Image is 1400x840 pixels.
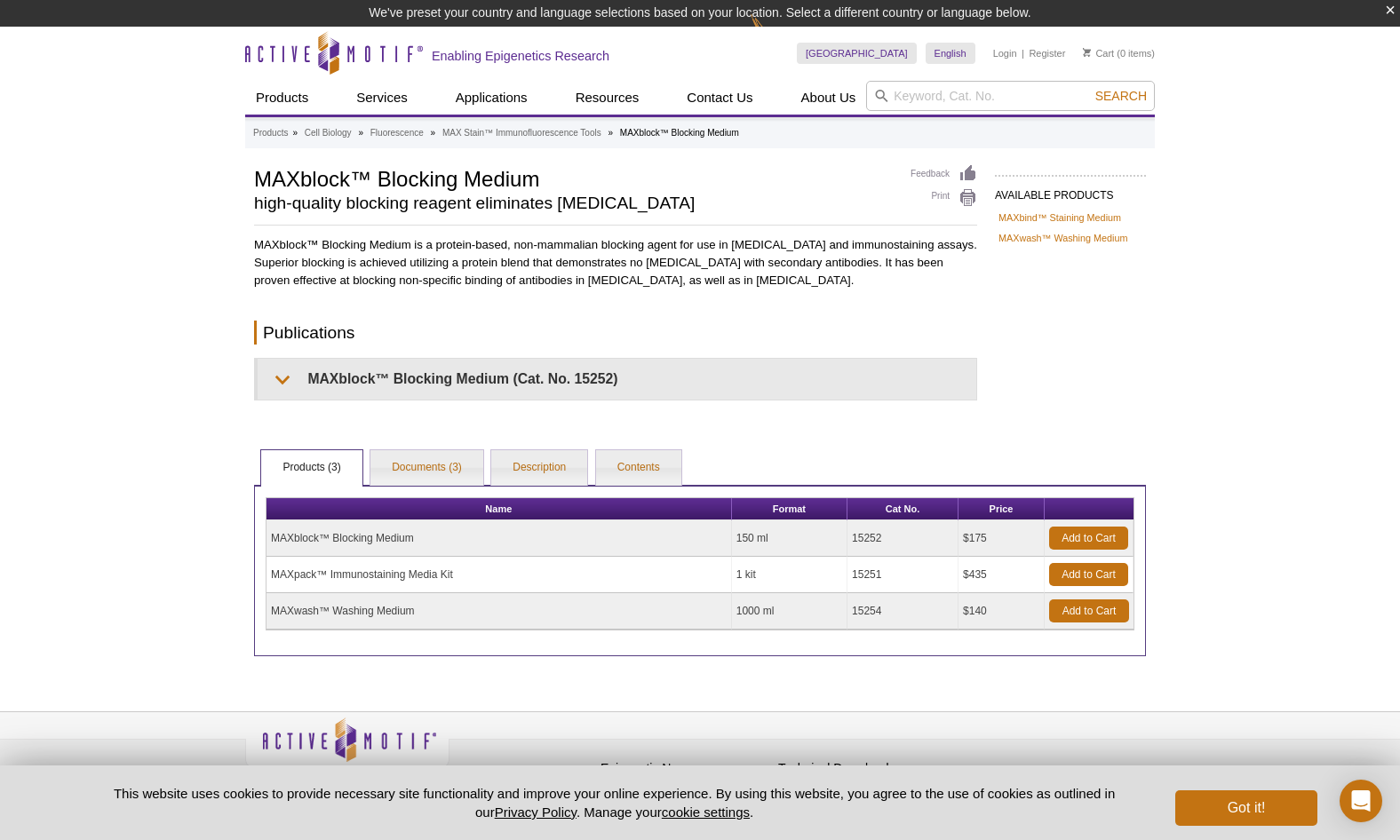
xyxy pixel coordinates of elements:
[1049,599,1129,622] a: Add to Cart
[732,520,847,557] td: 150 ml
[495,804,577,820] a: Privacy Policy
[847,520,959,557] td: 15252
[254,236,977,289] p: MAXblock™ Blocking Medium is a protein-based, non-mammalian blocking agent for use in [MEDICAL_DA...
[1022,43,1024,64] li: |
[1029,47,1065,59] a: Register
[998,210,1121,226] a: MAXbind™ Staining Medium
[1175,790,1317,826] button: Got it!
[445,81,538,115] a: Applications
[608,128,613,138] li: »
[261,450,362,486] a: Products (3)
[358,128,363,138] li: »
[998,230,1127,246] a: MAXwash™ Washing Medium
[442,125,601,141] a: MAX Stain™ Immunofluorescence Tools
[245,712,449,784] img: Active Motif,
[458,758,528,785] a: Privacy Policy
[959,498,1045,520] th: Price
[1049,527,1128,550] a: Add to Cart
[1090,88,1152,104] button: Search
[305,125,352,141] a: Cell Biology
[911,188,977,208] a: Print
[847,593,959,630] td: 15254
[959,557,1045,593] td: $435
[254,164,893,191] h1: MAXblock™ Blocking Medium
[596,450,681,486] a: Contents
[797,43,917,64] a: [GEOGRAPHIC_DATA]
[778,761,947,776] h4: Technical Downloads
[245,81,319,115] a: Products
[601,761,769,776] h4: Epigenetic News
[1083,48,1091,57] img: Your Cart
[959,593,1045,630] td: $140
[911,164,977,184] a: Feedback
[491,450,587,486] a: Description
[791,81,867,115] a: About Us
[1083,43,1155,64] li: (0 items)
[370,125,424,141] a: Fluorescence
[847,498,959,520] th: Cat No.
[1340,780,1382,822] div: Open Intercom Messenger
[266,498,732,520] th: Name
[662,804,750,820] button: cookie settings
[676,81,763,115] a: Contact Us
[565,81,650,115] a: Resources
[431,128,436,138] li: »
[258,359,976,399] summary: MAXblock™ Blocking Medium (Cat. No. 15252)
[254,195,893,211] h2: high-quality blocking reagent eliminates [MEDICAL_DATA]
[266,557,732,593] td: MAXpack™ Immunostaining Media Kit
[266,520,732,557] td: MAXblock™ Blocking Medium
[732,593,847,630] td: 1000 ml
[432,48,609,64] h2: Enabling Epigenetics Research
[993,47,1017,59] a: Login
[926,43,975,64] a: English
[956,743,1089,782] table: Click to Verify - This site chose Symantec SSL for secure e-commerce and confidential communicati...
[83,784,1146,821] p: This website uses cookies to provide necessary site functionality and improve your online experie...
[1049,563,1128,586] a: Add to Cart
[1083,47,1114,59] a: Cart
[732,557,847,593] td: 1 kit
[620,128,739,138] li: MAXblock™ Blocking Medium
[370,450,483,486] a: Documents (3)
[751,13,798,55] img: Change Here
[253,125,288,141] a: Products
[1095,89,1147,103] span: Search
[292,128,298,138] li: »
[346,81,418,115] a: Services
[847,557,959,593] td: 15251
[959,520,1045,557] td: $175
[995,175,1146,207] h2: AVAILABLE PRODUCTS
[254,321,977,345] h2: Publications
[266,593,732,630] td: MAXwash™ Washing Medium
[866,81,1155,111] input: Keyword, Cat. No.
[732,498,847,520] th: Format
